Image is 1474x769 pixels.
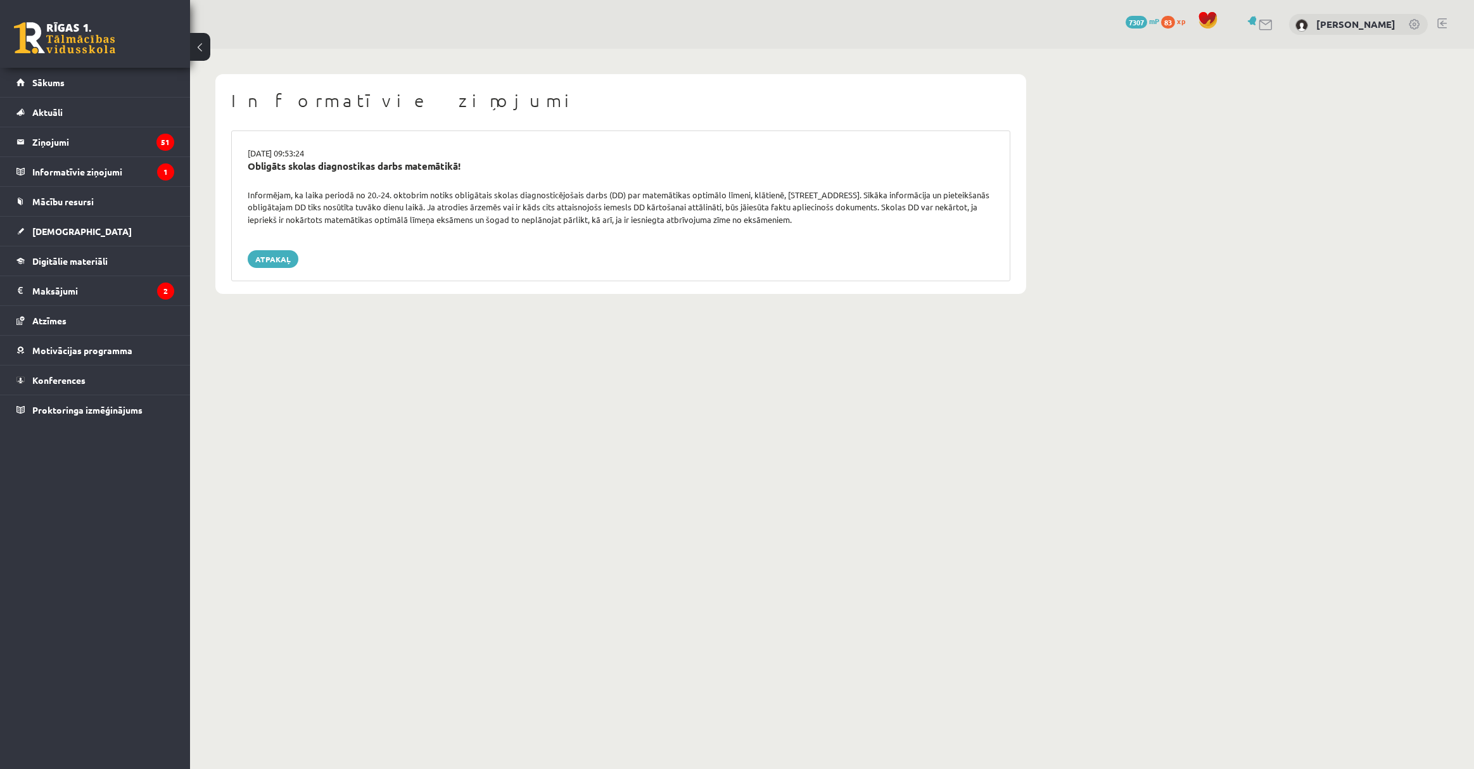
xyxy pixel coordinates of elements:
[32,77,65,88] span: Sākums
[32,157,174,186] legend: Informatīvie ziņojumi
[1161,16,1175,29] span: 83
[248,159,994,174] div: Obligāts skolas diagnostikas darbs matemātikā!
[16,157,174,186] a: Informatīvie ziņojumi1
[157,163,174,181] i: 1
[16,395,174,424] a: Proktoringa izmēģinājums
[32,276,174,305] legend: Maksājumi
[238,189,1003,226] div: Informējam, ka laika periodā no 20.-24. oktobrim notiks obligātais skolas diagnosticējošais darbs...
[248,250,298,268] a: Atpakaļ
[32,374,86,386] span: Konferences
[32,345,132,356] span: Motivācijas programma
[32,404,143,416] span: Proktoringa izmēģinājums
[16,336,174,365] a: Motivācijas programma
[32,226,132,237] span: [DEMOGRAPHIC_DATA]
[1316,18,1395,30] a: [PERSON_NAME]
[32,127,174,156] legend: Ziņojumi
[32,315,67,326] span: Atzīmes
[156,134,174,151] i: 51
[16,246,174,276] a: Digitālie materiāli
[1295,19,1308,32] img: Tīna Kante
[16,306,174,335] a: Atzīmes
[16,98,174,127] a: Aktuāli
[32,196,94,207] span: Mācību resursi
[1126,16,1159,26] a: 7307 mP
[1126,16,1147,29] span: 7307
[32,106,63,118] span: Aktuāli
[16,217,174,246] a: [DEMOGRAPHIC_DATA]
[16,187,174,216] a: Mācību resursi
[1161,16,1191,26] a: 83 xp
[16,68,174,97] a: Sākums
[16,276,174,305] a: Maksājumi2
[1149,16,1159,26] span: mP
[1177,16,1185,26] span: xp
[32,255,108,267] span: Digitālie materiāli
[238,147,1003,160] div: [DATE] 09:53:24
[16,127,174,156] a: Ziņojumi51
[14,22,115,54] a: Rīgas 1. Tālmācības vidusskola
[231,90,1010,111] h1: Informatīvie ziņojumi
[157,283,174,300] i: 2
[16,365,174,395] a: Konferences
